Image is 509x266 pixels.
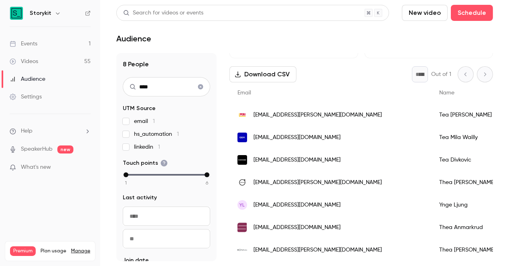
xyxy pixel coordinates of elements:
[206,179,208,186] span: 6
[253,178,382,187] span: [EMAIL_ADDRESS][PERSON_NAME][DOMAIN_NAME]
[237,133,247,142] img: gea.com
[125,179,127,186] span: 1
[123,229,210,248] input: To
[451,5,493,21] button: Schedule
[116,34,151,43] h1: Audience
[134,117,155,125] span: email
[439,90,454,96] span: Name
[123,9,203,17] div: Search for videos or events
[10,75,45,83] div: Audience
[177,131,179,137] span: 1
[21,145,53,153] a: SpeakerHub
[253,246,382,254] span: [EMAIL_ADDRESS][PERSON_NAME][DOMAIN_NAME]
[134,130,179,138] span: hs_automation
[30,9,51,17] h6: Storykit
[123,194,157,202] span: Last activity
[253,111,382,119] span: [EMAIL_ADDRESS][PERSON_NAME][DOMAIN_NAME]
[153,119,155,124] span: 1
[158,144,160,150] span: 1
[21,127,32,135] span: Help
[124,172,128,177] div: min
[10,127,91,135] li: help-dropdown-opener
[237,110,247,120] img: peri.se
[123,104,156,113] span: UTM Source
[10,93,42,101] div: Settings
[81,164,91,171] iframe: Noticeable Trigger
[10,246,36,256] span: Premium
[57,145,73,153] span: new
[253,201,341,209] span: [EMAIL_ADDRESS][DOMAIN_NAME]
[134,143,160,151] span: linkedin
[237,178,247,187] img: consultant.volvo.com
[253,133,341,142] span: [EMAIL_ADDRESS][DOMAIN_NAME]
[205,172,209,177] div: max
[402,5,448,21] button: New video
[10,7,23,20] img: Storykit
[71,248,90,254] a: Manage
[21,163,51,172] span: What's new
[253,223,341,232] span: [EMAIL_ADDRESS][DOMAIN_NAME]
[10,57,38,65] div: Videos
[237,90,251,96] span: Email
[253,156,341,164] span: [EMAIL_ADDRESS][DOMAIN_NAME]
[240,201,245,209] span: YL
[123,207,210,226] input: From
[123,256,149,264] span: Join date
[229,66,296,82] button: Download CSV
[10,40,37,48] div: Events
[237,155,247,165] img: humphree.com
[123,59,210,69] h1: 8 People
[194,80,207,93] button: Clear search
[431,70,451,78] p: Out of 1
[237,245,247,255] img: bcplatforms.com
[237,223,247,232] img: sagarr.no
[41,248,66,254] span: Plan usage
[123,159,168,167] span: Touch points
